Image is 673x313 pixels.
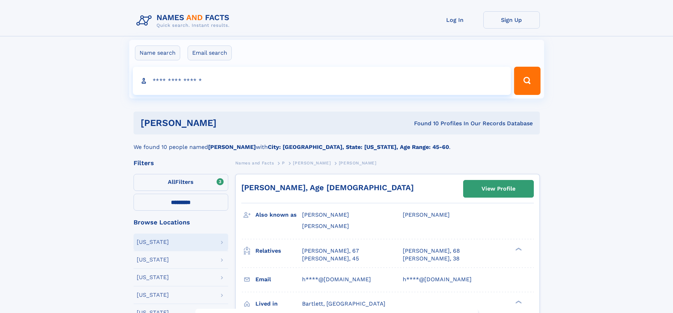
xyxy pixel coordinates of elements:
div: View Profile [482,181,515,197]
button: Search Button [514,67,540,95]
a: [PERSON_NAME], Age [DEMOGRAPHIC_DATA] [241,183,414,192]
div: [US_STATE] [137,292,169,298]
span: [PERSON_NAME] [403,211,450,218]
b: City: [GEOGRAPHIC_DATA], State: [US_STATE], Age Range: 45-60 [268,144,449,150]
a: Names and Facts [235,158,274,167]
a: [PERSON_NAME], 67 [302,247,359,255]
a: [PERSON_NAME] [293,158,331,167]
div: Filters [134,160,228,166]
span: Bartlett, [GEOGRAPHIC_DATA] [302,300,385,307]
b: [PERSON_NAME] [208,144,256,150]
span: P [282,161,285,165]
div: [US_STATE] [137,257,169,263]
span: [PERSON_NAME] [302,211,349,218]
label: Email search [188,46,232,60]
div: We found 10 people named with . [134,134,540,151]
div: Browse Locations [134,219,228,225]
div: Found 10 Profiles In Our Records Database [315,120,533,127]
a: [PERSON_NAME], 68 [403,247,460,255]
h3: Also known as [255,209,302,221]
a: P [282,158,285,167]
h3: Relatives [255,245,302,257]
a: Sign Up [483,11,540,29]
a: [PERSON_NAME], 45 [302,255,359,263]
img: Logo Names and Facts [134,11,235,30]
h1: [PERSON_NAME] [141,119,315,127]
label: Filters [134,174,228,191]
label: Name search [135,46,180,60]
span: All [168,179,175,185]
a: View Profile [464,180,533,197]
span: [PERSON_NAME] [302,223,349,229]
div: ❯ [514,300,522,304]
h3: Email [255,273,302,285]
div: [US_STATE] [137,239,169,245]
span: [PERSON_NAME] [339,161,377,165]
span: [PERSON_NAME] [293,161,331,165]
div: [US_STATE] [137,275,169,280]
div: ❯ [514,247,522,251]
a: Log In [427,11,483,29]
a: [PERSON_NAME], 38 [403,255,460,263]
input: search input [133,67,511,95]
h3: Lived in [255,298,302,310]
